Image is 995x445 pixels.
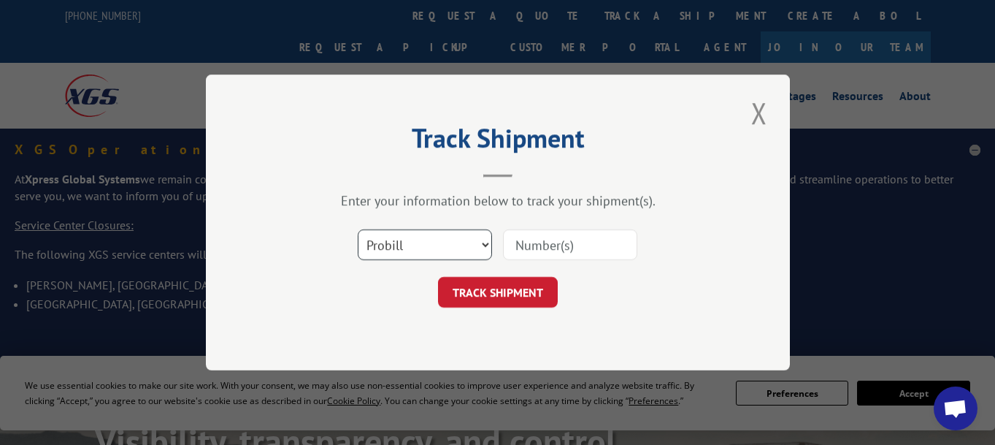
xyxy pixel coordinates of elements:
[747,93,772,133] button: Close modal
[279,128,717,156] h2: Track Shipment
[438,277,558,308] button: TRACK SHIPMENT
[503,229,637,260] input: Number(s)
[279,192,717,209] div: Enter your information below to track your shipment(s).
[934,387,977,430] a: Open chat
